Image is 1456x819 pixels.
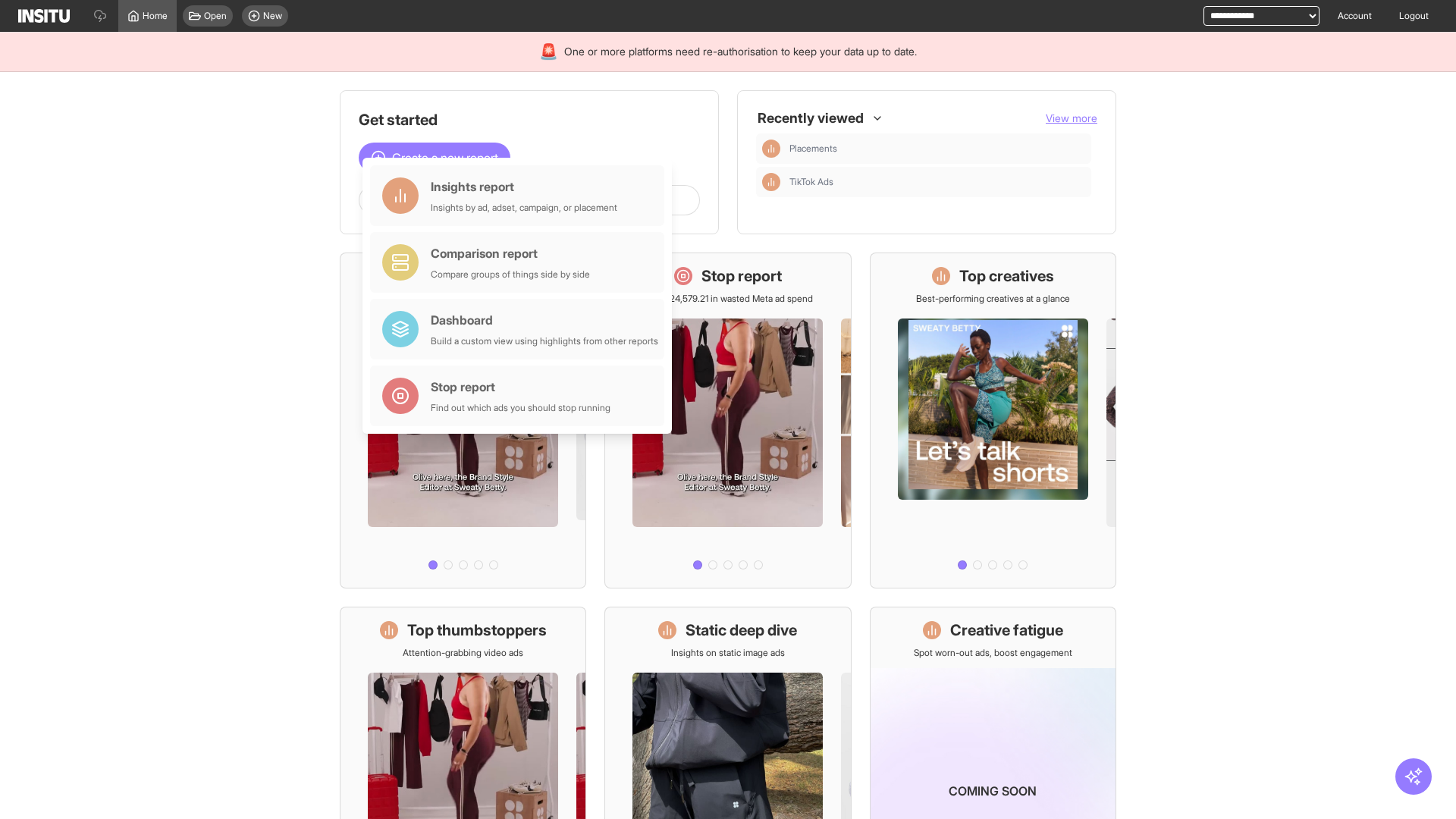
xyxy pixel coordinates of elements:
div: Dashboard [431,311,658,329]
a: What's live nowSee all active ads instantly [340,253,586,588]
h1: Top thumbstoppers [407,620,547,641]
p: Save £24,579.21 in wasted Meta ad spend [642,293,813,305]
span: Home [143,10,168,22]
span: Placements [789,143,1085,155]
p: Best-performing creatives at a glance [916,293,1070,305]
div: Insights [762,173,780,191]
span: Open [204,10,227,22]
div: Compare groups of things side by side [431,268,590,281]
div: Find out which ads you should stop running [431,402,610,414]
h1: Get started [359,109,700,130]
div: Build a custom view using highlights from other reports [431,335,658,347]
h1: Static deep dive [686,620,797,641]
a: Top creativesBest-performing creatives at a glance [870,253,1116,588]
span: View more [1046,111,1097,124]
img: Logo [18,9,70,23]
span: One or more platforms need re-authorisation to keep your data up to date. [564,44,917,59]
span: New [263,10,282,22]
span: Placements [789,143,837,155]
h1: Stop report [701,265,782,287]
span: TikTok Ads [789,176,833,188]
div: Stop report [431,378,610,396]
span: Create a new report [392,149,498,167]
button: Create a new report [359,143,510,173]
div: Comparison report [431,244,590,262]
div: Insights [762,140,780,158]
button: View more [1046,111,1097,126]
p: Insights on static image ads [671,647,785,659]
div: 🚨 [539,41,558,62]
a: Stop reportSave £24,579.21 in wasted Meta ad spend [604,253,851,588]
h1: Top creatives [959,265,1054,287]
p: Attention-grabbing video ads [403,647,523,659]
div: Insights by ad, adset, campaign, or placement [431,202,617,214]
span: TikTok Ads [789,176,1085,188]
div: Insights report [431,177,617,196]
